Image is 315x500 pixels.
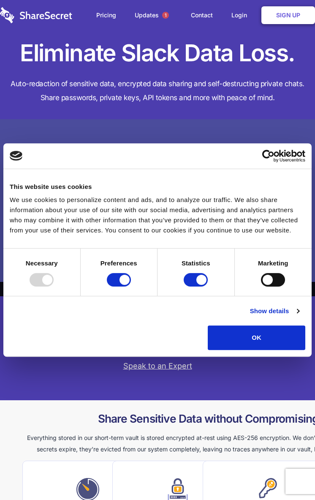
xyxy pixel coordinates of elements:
[162,12,169,19] span: 1
[182,2,221,28] a: Contact
[261,6,315,24] a: Sign Up
[10,195,305,235] div: We use cookies to personalize content and ads, and to analyze our traffic. We also share informat...
[10,151,22,160] img: logo
[208,325,305,350] button: OK
[250,306,299,316] a: Show details
[231,150,305,162] a: Usercentrics Cookiebot - opens in a new window
[182,260,210,267] strong: Statistics
[100,260,137,267] strong: Preferences
[258,260,288,267] strong: Marketing
[223,2,260,28] a: Login
[26,260,58,267] strong: Necessary
[10,182,305,192] div: This website uses cookies
[88,2,125,28] a: Pricing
